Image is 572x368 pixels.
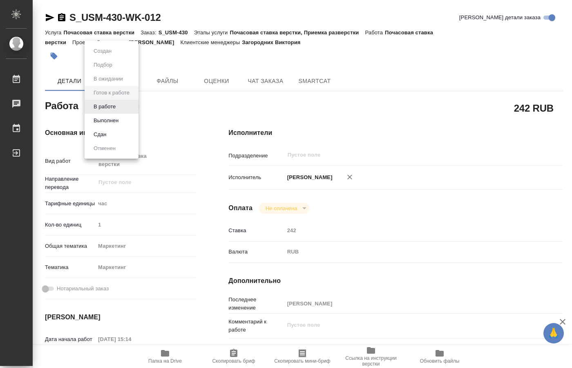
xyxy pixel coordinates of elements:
[91,74,125,83] button: В ожидании
[91,61,115,70] button: Подбор
[91,116,121,125] button: Выполнен
[91,102,118,111] button: В работе
[91,47,114,56] button: Создан
[91,88,132,97] button: Готов к работе
[91,144,118,153] button: Отменен
[91,130,109,139] button: Сдан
